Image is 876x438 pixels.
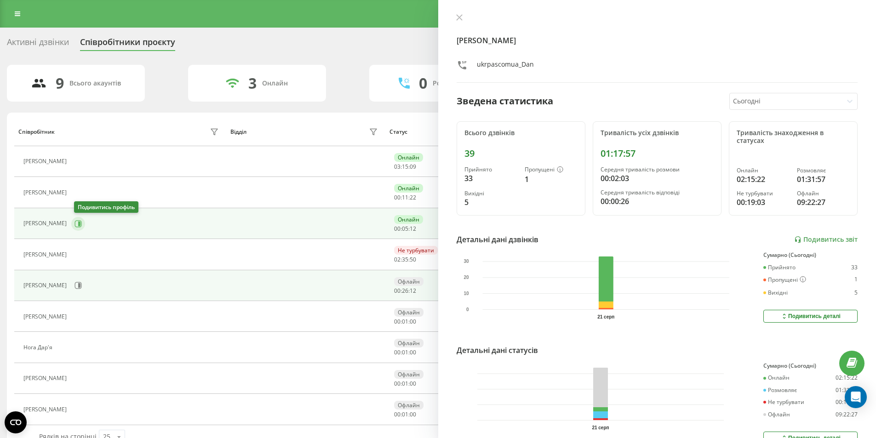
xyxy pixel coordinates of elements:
[18,129,55,135] div: Співробітник
[854,290,858,296] div: 5
[464,259,469,264] text: 30
[737,190,790,197] div: Не турбувати
[464,197,517,208] div: 5
[601,148,714,159] div: 01:17:57
[763,411,790,418] div: Офлайн
[836,387,858,393] div: 01:31:57
[433,80,477,87] div: Розмовляють
[394,164,416,170] div: : :
[394,411,416,418] div: : :
[394,194,416,201] div: : :
[56,74,64,92] div: 9
[763,310,858,323] button: Подивитись деталі
[23,158,69,165] div: [PERSON_NAME]
[23,220,69,227] div: [PERSON_NAME]
[394,215,423,224] div: Онлайн
[763,252,858,258] div: Сумарно (Сьогодні)
[394,277,424,286] div: Офлайн
[737,129,850,145] div: Тривалість знаходження в статусах
[737,174,790,185] div: 02:15:22
[402,193,408,201] span: 11
[394,246,438,255] div: Не турбувати
[763,264,796,271] div: Прийнято
[394,318,401,325] span: 00
[601,166,714,173] div: Середня тривалість розмови
[797,197,850,208] div: 09:22:27
[854,276,858,284] div: 1
[69,80,121,87] div: Всього акаунтів
[394,410,401,418] span: 00
[80,37,175,51] div: Співробітники проєкту
[601,196,714,207] div: 00:00:26
[394,256,401,263] span: 02
[763,387,797,393] div: Розмовляє
[457,345,538,356] div: Детальні дані статусів
[248,74,257,92] div: 3
[457,94,553,108] div: Зведена статистика
[402,163,408,171] span: 15
[402,225,408,233] span: 05
[466,307,469,312] text: 0
[394,256,416,263] div: : :
[457,35,858,46] h4: [PERSON_NAME]
[419,74,427,92] div: 0
[23,313,69,320] div: [PERSON_NAME]
[394,225,401,233] span: 00
[394,381,416,387] div: : :
[851,264,858,271] div: 33
[394,349,416,356] div: : :
[794,236,858,244] a: Подивитись звіт
[601,173,714,184] div: 00:02:03
[737,197,790,208] div: 00:19:03
[402,348,408,356] span: 01
[464,129,578,137] div: Всього дзвінків
[402,256,408,263] span: 35
[23,344,55,351] div: Нога Дар'я
[525,174,578,185] div: 1
[845,386,867,408] div: Open Intercom Messenger
[230,129,246,135] div: Відділ
[394,339,424,347] div: Офлайн
[410,287,416,295] span: 12
[7,37,69,51] div: Активні дзвінки
[601,129,714,137] div: Тривалість усіх дзвінків
[410,163,416,171] span: 09
[394,348,401,356] span: 00
[402,380,408,387] span: 01
[394,308,424,317] div: Офлайн
[394,226,416,232] div: : :
[394,288,416,294] div: : :
[410,380,416,387] span: 00
[464,148,578,159] div: 39
[592,425,609,430] text: 21 серп
[763,399,804,405] div: Не турбувати
[797,174,850,185] div: 01:31:57
[402,410,408,418] span: 01
[23,282,69,289] div: [PERSON_NAME]
[797,167,850,174] div: Розмовляє
[23,251,69,258] div: [PERSON_NAME]
[394,184,423,193] div: Онлайн
[597,314,614,319] text: 21 серп
[23,406,69,413] div: [PERSON_NAME]
[780,313,841,320] div: Подивитись деталі
[394,401,424,410] div: Офлайн
[477,60,534,73] div: ukrpascomua_Dan
[410,256,416,263] span: 50
[836,411,858,418] div: 09:22:27
[394,153,423,162] div: Онлайн
[410,348,416,356] span: 00
[394,319,416,325] div: : :
[601,189,714,196] div: Середня тривалість відповіді
[23,375,69,381] div: [PERSON_NAME]
[389,129,407,135] div: Статус
[836,375,858,381] div: 02:15:22
[464,166,517,173] div: Прийнято
[410,225,416,233] span: 12
[464,190,517,197] div: Вихідні
[394,287,401,295] span: 00
[402,318,408,325] span: 01
[464,173,517,184] div: 33
[74,201,138,213] div: Подивитись профіль
[394,193,401,201] span: 00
